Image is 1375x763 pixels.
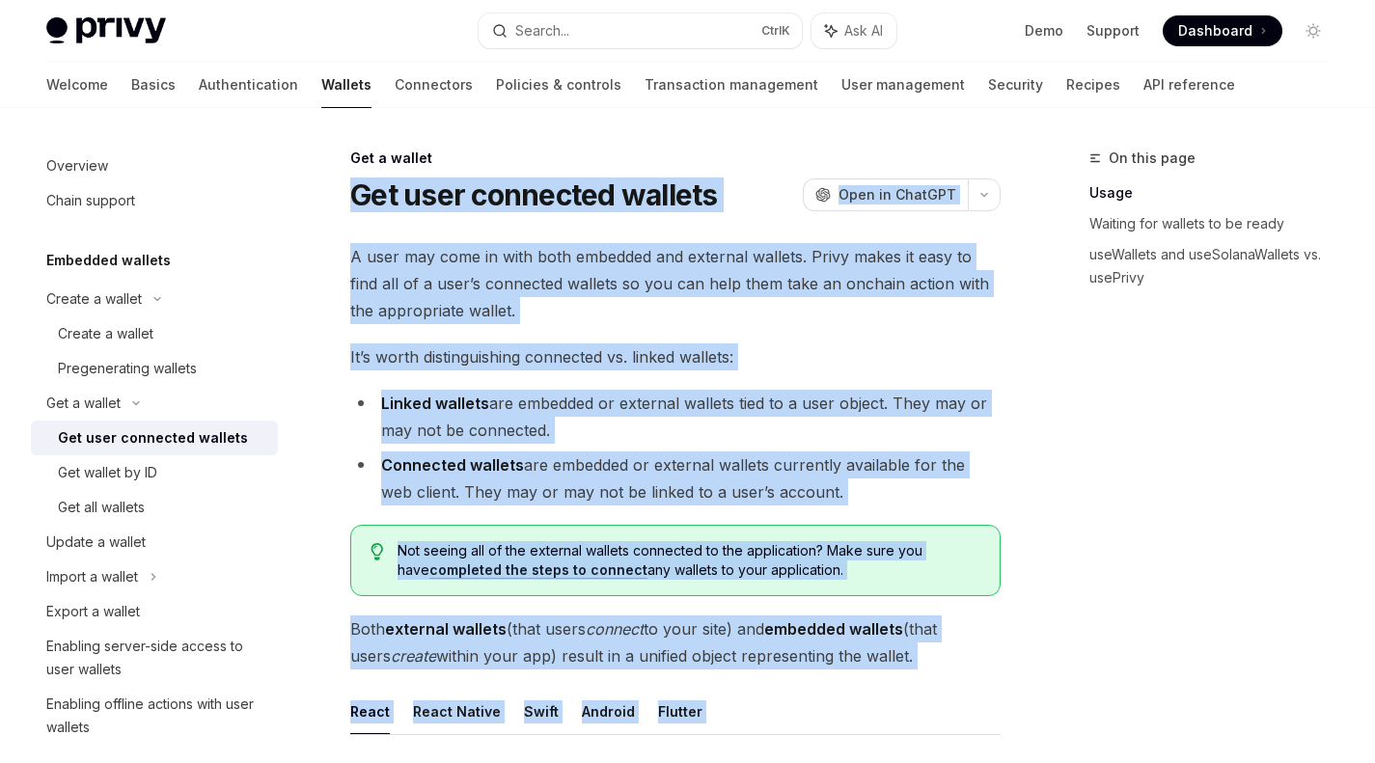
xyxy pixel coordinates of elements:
[988,62,1043,108] a: Security
[515,19,569,42] div: Search...
[1143,62,1235,108] a: API reference
[350,390,1001,444] li: are embedded or external wallets tied to a user object. They may or may not be connected.
[1089,208,1344,239] a: Waiting for wallets to be ready
[46,249,171,272] h5: Embedded wallets
[46,287,142,311] div: Create a wallet
[46,531,146,554] div: Update a wallet
[385,619,507,639] strong: external wallets
[31,351,278,386] a: Pregenerating wallets
[764,619,903,639] strong: embedded wallets
[46,565,138,588] div: Import a wallet
[381,455,524,475] strong: Connected wallets
[645,62,818,108] a: Transaction management
[839,185,956,204] span: Open in ChatGPT
[58,426,248,450] div: Get user connected wallets
[46,62,108,108] a: Welcome
[31,316,278,351] a: Create a wallet
[350,343,1001,370] span: It’s worth distinguishing connected vs. linked wallets:
[844,21,883,41] span: Ask AI
[1089,177,1344,208] a: Usage
[1178,21,1252,41] span: Dashboard
[761,23,790,39] span: Ctrl K
[321,62,371,108] a: Wallets
[1089,239,1344,293] a: useWallets and useSolanaWallets vs. usePrivy
[1298,15,1329,46] button: Toggle dark mode
[381,394,489,413] strong: Linked wallets
[46,635,266,681] div: Enabling server-side access to user wallets
[58,496,145,519] div: Get all wallets
[496,62,621,108] a: Policies & controls
[841,62,965,108] a: User management
[350,177,718,212] h1: Get user connected wallets
[31,525,278,559] a: Update a wallet
[31,455,278,490] a: Get wallet by ID
[391,646,436,666] em: create
[413,689,501,734] button: React Native
[811,14,896,48] button: Ask AI
[199,62,298,108] a: Authentication
[46,154,108,177] div: Overview
[658,689,702,734] button: Flutter
[479,14,801,48] button: Search...CtrlK
[350,689,390,734] button: React
[1066,62,1120,108] a: Recipes
[582,689,635,734] button: Android
[429,561,647,579] a: completed the steps to connect
[31,421,278,455] a: Get user connected wallets
[371,543,384,560] svg: Tip
[350,615,1001,669] span: Both (that users to your site) and (that users within your app) result in a unified object repres...
[350,149,1001,168] div: Get a wallet
[31,687,278,745] a: Enabling offline actions with user wallets
[586,619,644,639] em: connect
[31,149,278,183] a: Overview
[803,178,968,211] button: Open in ChatGPT
[1086,21,1140,41] a: Support
[31,183,278,218] a: Chain support
[46,17,166,44] img: light logo
[350,243,1001,324] span: A user may come in with both embedded and external wallets. Privy makes it easy to find all of a ...
[350,451,1001,505] li: are embedded or external wallets currently available for the web client. They may or may not be l...
[58,461,157,484] div: Get wallet by ID
[1025,21,1063,41] a: Demo
[131,62,176,108] a: Basics
[46,189,135,212] div: Chain support
[1109,147,1196,170] span: On this page
[398,541,981,580] span: Not seeing all of the external wallets connected to the application? Make sure you have any walle...
[1163,15,1282,46] a: Dashboard
[395,62,473,108] a: Connectors
[31,629,278,687] a: Enabling server-side access to user wallets
[31,490,278,525] a: Get all wallets
[31,594,278,629] a: Export a wallet
[524,689,559,734] button: Swift
[58,322,153,345] div: Create a wallet
[46,392,121,415] div: Get a wallet
[46,600,140,623] div: Export a wallet
[46,693,266,739] div: Enabling offline actions with user wallets
[58,357,197,380] div: Pregenerating wallets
